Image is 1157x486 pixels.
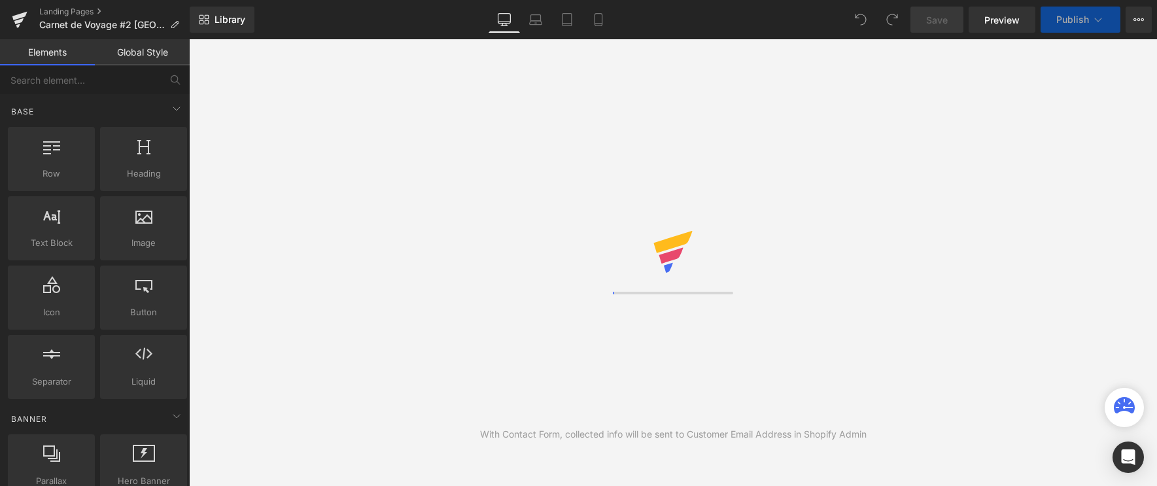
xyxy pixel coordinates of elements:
span: Preview [984,13,1020,27]
a: Global Style [95,39,190,65]
a: Preview [969,7,1035,33]
button: Publish [1041,7,1120,33]
span: Separator [12,375,91,389]
a: Mobile [583,7,614,33]
button: More [1126,7,1152,33]
span: Banner [10,413,48,425]
div: Open Intercom Messenger [1113,442,1144,473]
button: Redo [879,7,905,33]
a: Desktop [489,7,520,33]
span: Heading [104,167,183,181]
a: Tablet [551,7,583,33]
span: Library [215,14,245,26]
span: Base [10,105,35,118]
span: Publish [1056,14,1089,25]
a: Laptop [520,7,551,33]
span: Icon [12,305,91,319]
span: Image [104,236,183,250]
span: Save [926,13,948,27]
span: Row [12,167,91,181]
div: With Contact Form, collected info will be sent to Customer Email Address in Shopify Admin [480,427,867,442]
a: Landing Pages [39,7,190,17]
span: Liquid [104,375,183,389]
button: Undo [848,7,874,33]
span: Carnet de Voyage #2 [GEOGRAPHIC_DATA] FR [39,20,165,30]
a: New Library [190,7,254,33]
span: Text Block [12,236,91,250]
span: Button [104,305,183,319]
